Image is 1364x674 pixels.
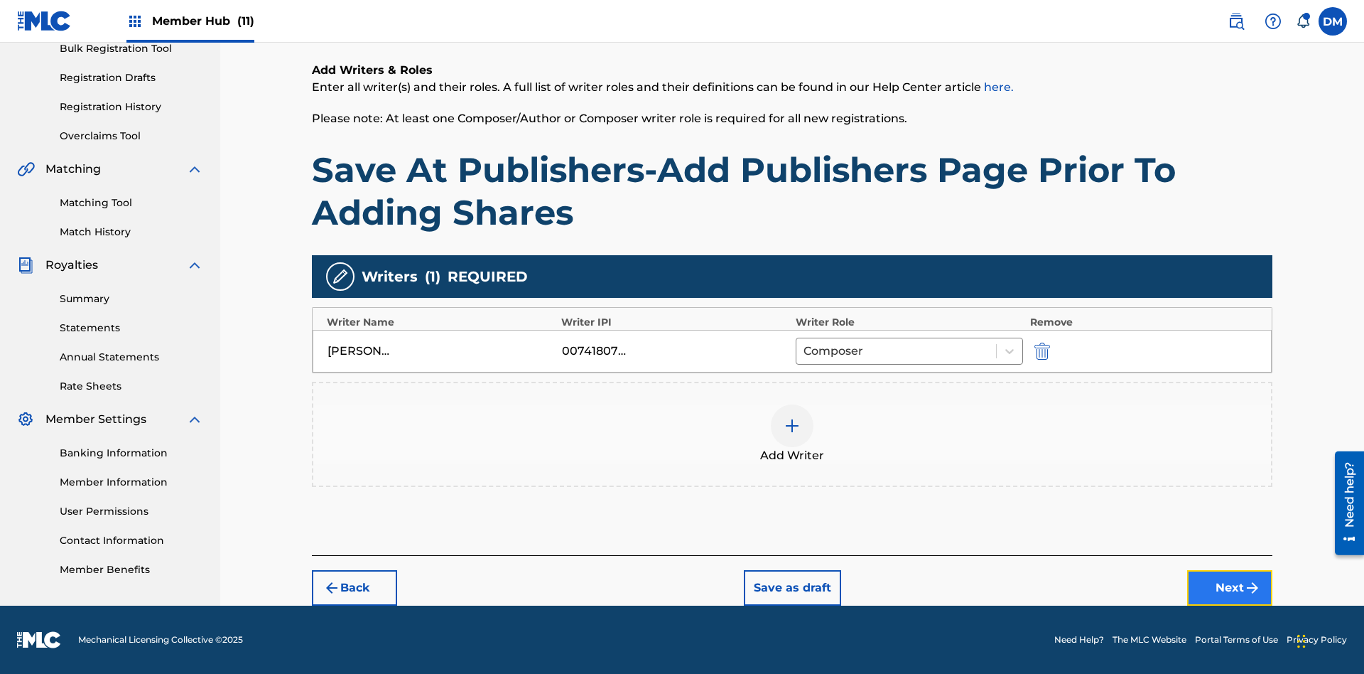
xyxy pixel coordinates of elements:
img: search [1228,13,1245,30]
span: Enter all writer(s) and their roles. A full list of writer roles and their definitions can be fou... [312,80,1014,94]
img: logo [17,631,61,648]
h6: Add Writers & Roles [312,62,1272,79]
a: Need Help? [1054,633,1104,646]
a: Bulk Registration Tool [60,41,203,56]
img: add [784,417,801,434]
span: Please note: At least one Composer/Author or Composer writer role is required for all new registr... [312,112,907,125]
a: Rate Sheets [60,379,203,394]
a: The MLC Website [1113,633,1186,646]
img: Royalties [17,257,34,274]
a: Contact Information [60,533,203,548]
span: REQUIRED [448,266,528,287]
img: 7ee5dd4eb1f8a8e3ef2f.svg [323,579,340,597]
button: Save as draft [744,570,841,606]
img: MLC Logo [17,11,72,31]
a: Matching Tool [60,196,203,210]
a: Registration Drafts [60,70,203,85]
div: Writer Role [796,315,1023,330]
a: Statements [60,321,203,336]
a: Summary [60,291,203,306]
a: Match History [60,225,203,240]
h1: Save At Publishers-Add Publishers Page Prior To Adding Shares [312,149,1272,234]
span: Royalties [45,257,98,274]
iframe: Chat Widget [1293,606,1364,674]
img: 12a2ab48e56ec057fbd8.svg [1034,343,1050,360]
img: expand [186,257,203,274]
img: Matching [17,161,35,178]
span: Writers [362,266,418,287]
div: Remove [1030,315,1257,330]
a: Privacy Policy [1287,633,1347,646]
div: Drag [1297,620,1306,663]
a: Banking Information [60,446,203,461]
a: Member Information [60,475,203,490]
div: User Menu [1319,7,1347,36]
a: Overclaims Tool [60,129,203,144]
button: Back [312,570,397,606]
a: Registration History [60,100,203,114]
div: Notifications [1296,14,1310,28]
div: Writer Name [327,315,554,330]
img: Member Settings [17,411,34,428]
a: Annual Statements [60,350,203,365]
a: Portal Terms of Use [1195,633,1278,646]
span: Mechanical Licensing Collective © 2025 [78,633,243,646]
a: here. [984,80,1014,94]
span: Member Settings [45,411,146,428]
span: ( 1 ) [425,266,440,287]
span: Matching [45,161,101,178]
img: Top Rightsholders [126,13,144,30]
div: Help [1259,7,1287,36]
span: Member Hub [152,13,254,29]
img: expand [186,161,203,178]
a: Public Search [1222,7,1250,36]
span: (11) [237,14,254,28]
a: User Permissions [60,504,203,519]
button: Next [1187,570,1272,606]
div: Writer IPI [561,315,789,330]
span: Add Writer [760,447,824,464]
a: Member Benefits [60,562,203,577]
img: f7272a7cc735f4ea7f67.svg [1244,579,1261,597]
iframe: Resource Center [1324,446,1364,562]
img: help [1265,13,1282,30]
img: writers [332,268,349,285]
img: expand [186,411,203,428]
